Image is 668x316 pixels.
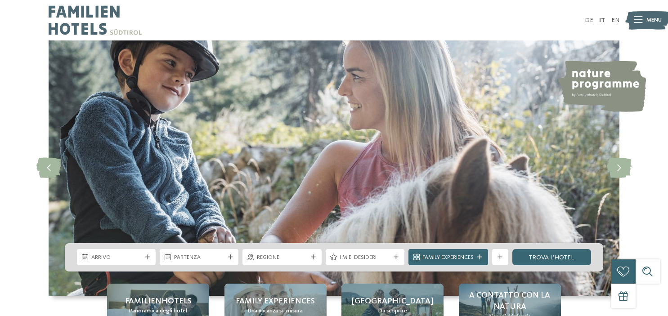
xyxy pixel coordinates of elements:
span: Una vacanza su misura [248,307,303,315]
img: Family hotel Alto Adige: the happy family places! [49,40,619,296]
span: Partenza [174,254,224,262]
a: EN [611,17,619,23]
span: Family Experiences [422,254,474,262]
span: Familienhotels [125,296,192,307]
a: IT [599,17,605,23]
span: [GEOGRAPHIC_DATA] [352,296,433,307]
span: Panoramica degli hotel [129,307,187,315]
span: A contatto con la natura [467,290,553,312]
span: Menu [646,16,662,24]
span: Da scoprire [378,307,407,315]
span: Regione [257,254,307,262]
span: Arrivo [91,254,142,262]
a: DE [585,17,593,23]
span: I miei desideri [340,254,390,262]
img: nature programme by Familienhotels Südtirol [557,61,646,112]
a: trova l’hotel [512,249,591,265]
span: Family experiences [236,296,315,307]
